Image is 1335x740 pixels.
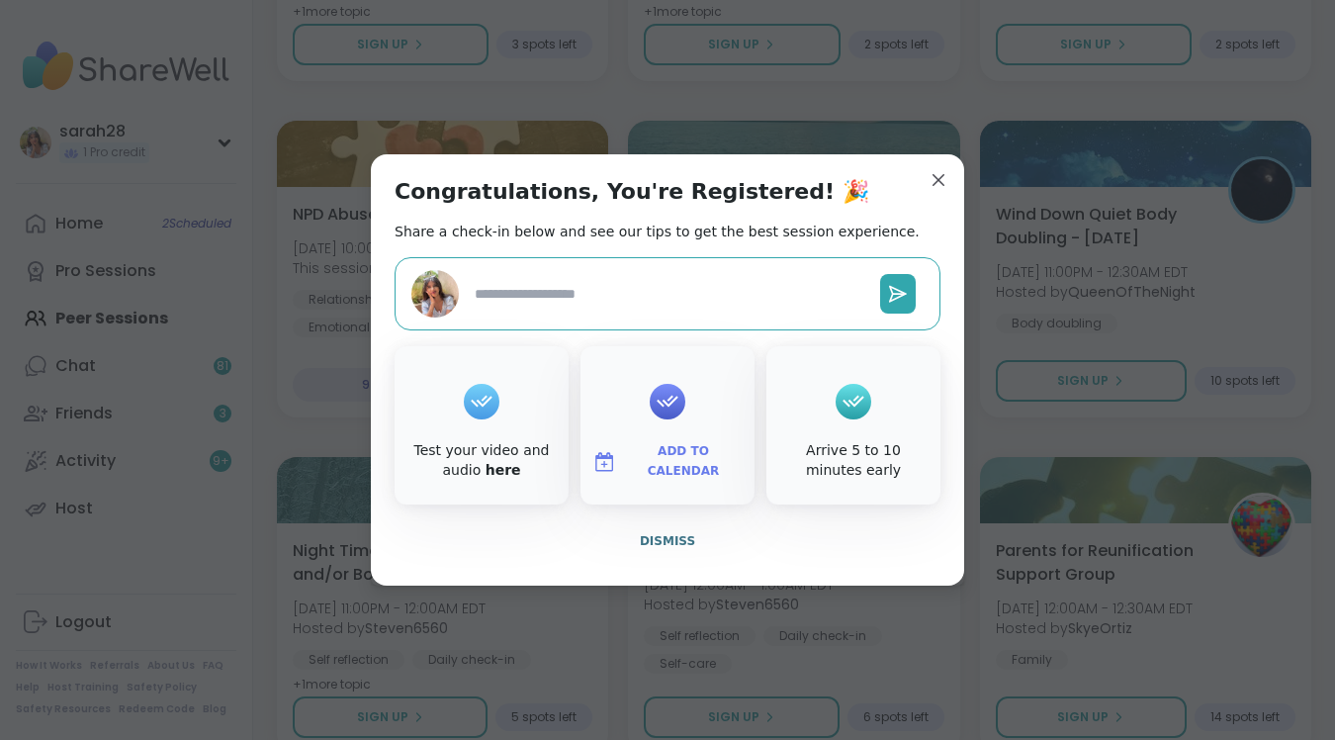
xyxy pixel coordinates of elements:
[395,520,940,562] button: Dismiss
[624,442,743,481] span: Add to Calendar
[770,441,936,480] div: Arrive 5 to 10 minutes early
[584,441,751,483] button: Add to Calendar
[395,222,920,241] h2: Share a check-in below and see our tips to get the best session experience.
[395,178,869,206] h1: Congratulations, You're Registered! 🎉
[640,534,695,548] span: Dismiss
[592,450,616,474] img: ShareWell Logomark
[411,270,459,318] img: sarah28
[399,441,565,480] div: Test your video and audio
[486,462,521,478] a: here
